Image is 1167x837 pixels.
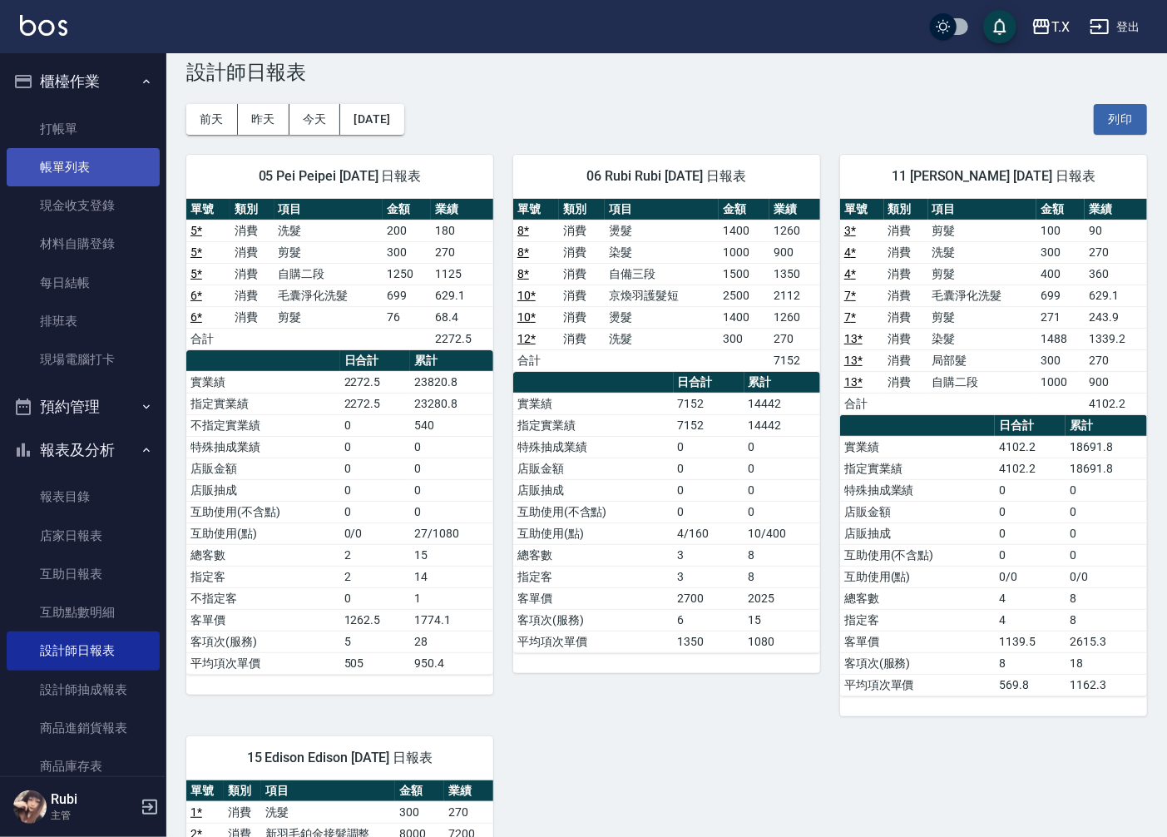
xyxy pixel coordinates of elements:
td: 客項次(服務) [840,652,995,674]
td: 互助使用(點) [186,523,340,544]
td: 指定實業績 [513,414,674,436]
button: 今天 [289,104,341,135]
td: 0 [674,479,744,501]
td: 平均項次單價 [840,674,995,696]
td: 互助使用(不含點) [513,501,674,523]
td: 300 [395,801,444,823]
td: 消費 [230,220,274,241]
td: 4102.2 [995,436,1066,458]
td: 平均項次單價 [186,652,340,674]
td: 0 [744,458,820,479]
td: 互助使用(不含點) [840,544,995,566]
td: 洗髮 [261,801,395,823]
a: 報表目錄 [7,478,160,516]
td: 互助使用(點) [513,523,674,544]
td: 3 [674,566,744,587]
td: 總客數 [840,587,995,609]
td: 1339.2 [1085,328,1147,349]
td: 實業績 [186,371,340,393]
td: 消費 [559,263,605,285]
th: 日合計 [674,372,744,394]
td: 271 [1036,306,1085,328]
td: 0 [340,501,410,523]
td: 店販抽成 [186,479,340,501]
td: 1139.5 [995,631,1066,652]
table: a dense table [513,199,820,372]
td: 店販金額 [840,501,995,523]
td: 699 [1036,285,1085,306]
th: 累計 [1066,415,1147,437]
td: 540 [410,414,493,436]
td: 總客數 [186,544,340,566]
td: 0 [410,436,493,458]
td: 6 [674,609,744,631]
td: 360 [1085,263,1147,285]
td: 消費 [884,371,928,393]
td: 1500 [719,263,769,285]
td: 28 [410,631,493,652]
td: 0 [340,479,410,501]
td: 客項次(服務) [186,631,340,652]
td: 243.9 [1085,306,1147,328]
td: 消費 [559,285,605,306]
td: 客單價 [840,631,995,652]
td: 特殊抽成業績 [513,436,674,458]
td: 629.1 [1085,285,1147,306]
td: 300 [1036,349,1085,371]
th: 金額 [719,199,769,220]
td: 消費 [559,306,605,328]
td: 18691.8 [1066,458,1147,479]
th: 單號 [186,780,224,802]
button: 預約管理 [7,385,160,428]
td: 270 [444,801,493,823]
td: 剪髮 [928,263,1036,285]
td: 0 [674,458,744,479]
th: 類別 [230,199,274,220]
div: T.X [1051,17,1070,37]
td: 1350 [769,263,820,285]
td: 7152 [769,349,820,371]
td: 0 [340,414,410,436]
td: 實業績 [513,393,674,414]
td: 洗髮 [274,220,383,241]
td: 2272.5 [431,328,493,349]
td: 1080 [744,631,820,652]
td: 270 [1085,241,1147,263]
td: 2700 [674,587,744,609]
img: Person [13,790,47,824]
td: 4 [995,609,1066,631]
h5: Rubi [51,791,136,808]
td: 指定實業績 [186,393,340,414]
td: 燙髮 [605,306,719,328]
td: 染髮 [605,241,719,263]
td: 燙髮 [605,220,719,241]
td: 剪髮 [928,306,1036,328]
td: 270 [431,241,493,263]
td: 1125 [431,263,493,285]
td: 剪髮 [928,220,1036,241]
a: 帳單列表 [7,148,160,186]
table: a dense table [513,372,820,653]
td: 自購二段 [274,263,383,285]
td: 0 [1066,479,1147,501]
a: 設計師抽成報表 [7,671,160,709]
td: 不指定客 [186,587,340,609]
td: 1250 [383,263,431,285]
th: 項目 [928,199,1036,220]
td: 90 [1085,220,1147,241]
table: a dense table [840,415,1147,696]
th: 業績 [444,780,493,802]
td: 23280.8 [410,393,493,414]
td: 0 [1066,501,1147,523]
td: 699 [383,285,431,306]
td: 1162.3 [1066,674,1147,696]
td: 毛囊淨化洗髮 [928,285,1036,306]
th: 項目 [261,780,395,802]
td: 76 [383,306,431,328]
td: 1000 [719,241,769,263]
td: 0 [340,587,410,609]
td: 客單價 [513,587,674,609]
td: 15 [410,544,493,566]
td: 8 [995,652,1066,674]
td: 0/0 [340,523,410,544]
